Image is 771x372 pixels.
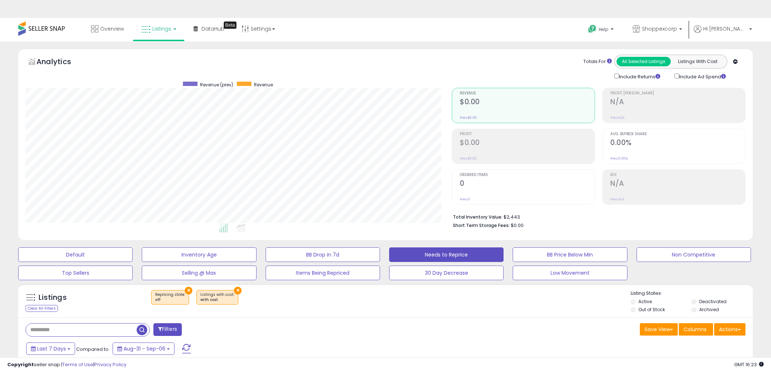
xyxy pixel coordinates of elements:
a: Hi [PERSON_NAME] [694,25,752,42]
div: Include Ad Spend [669,72,737,81]
a: Privacy Policy [94,361,126,368]
span: Ordered Items [460,173,595,177]
small: Prev: 0.00% [610,156,628,161]
div: with cost [200,297,234,302]
span: ROI [610,173,745,177]
span: Shoppexcorp [642,25,677,32]
small: Prev: 0 [460,197,470,201]
span: Avg. Buybox Share [610,132,745,136]
h2: 0 [460,179,595,189]
button: All Selected Listings [617,57,671,66]
a: Terms of Use [62,361,93,368]
span: Revenue [460,91,595,95]
small: Prev: N/A [610,115,625,120]
li: $2,443 [453,212,740,221]
b: Short Term Storage Fees: [453,222,510,228]
span: Profit [PERSON_NAME] [610,91,745,95]
span: Listings with cost : [200,292,234,303]
label: Active [638,298,652,305]
button: Listings With Cost [670,57,725,66]
button: Low Movement [513,266,627,280]
button: 30 Day Decrease [389,266,504,280]
button: BB Price Below Min [513,247,627,262]
span: DataHub [201,25,224,32]
button: Last 7 Days [26,342,75,355]
h5: Analytics [36,56,85,68]
p: Listing States: [631,290,753,297]
button: Filters [153,323,182,336]
small: Prev: $0.00 [460,156,477,161]
i: Get Help [588,24,597,34]
button: Aug-31 - Sep-06 [113,342,175,355]
button: BB Drop in 7d [266,247,380,262]
div: Totals For [583,58,612,65]
h2: $0.00 [460,98,595,107]
div: off [155,297,185,302]
span: Last 7 Days [37,345,66,352]
span: Profit [460,132,595,136]
small: Prev: N/A [610,197,625,201]
span: Aug-31 - Sep-06 [124,345,165,352]
button: Actions [714,323,745,336]
div: Tooltip anchor [224,21,236,29]
button: Save View [640,323,678,336]
label: Deactivated [699,298,727,305]
span: Revenue (prev) [200,82,233,88]
a: Help [582,19,621,42]
a: Listings [136,18,182,40]
span: Compared to: [76,346,110,353]
button: × [185,287,192,294]
span: Revenue [254,82,273,88]
h2: 0.00% [610,138,745,148]
span: Overview [100,25,124,32]
button: × [234,287,242,294]
span: Listings [152,25,171,32]
button: Top Sellers [18,266,133,280]
span: Repricing state : [155,292,185,303]
span: Hi [PERSON_NAME] [703,25,747,32]
div: Clear All Filters [26,305,58,312]
span: Help [599,26,608,32]
div: seller snap | | [7,361,126,368]
button: Selling @ Max [142,266,256,280]
b: Total Inventory Value: [453,214,502,220]
h5: Listings [39,293,67,303]
strong: Copyright [7,361,34,368]
button: Needs to Reprice [389,247,504,262]
a: DataHub [188,18,230,40]
button: Inventory Age [142,247,256,262]
small: Prev: $0.00 [460,115,477,120]
span: $0.00 [511,222,524,229]
label: Archived [699,306,719,313]
button: Items Being Repriced [266,266,380,280]
label: Out of Stock [638,306,665,313]
a: Settings [236,18,281,40]
span: 2025-09-15 16:23 GMT [734,361,764,368]
div: Include Returns [609,72,669,81]
button: Non Competitive [637,247,751,262]
a: Overview [86,18,129,40]
span: Columns [684,326,707,333]
h2: $0.00 [460,138,595,148]
button: Default [18,247,133,262]
a: Shoppexcorp [627,18,688,42]
button: Columns [679,323,713,336]
h2: N/A [610,179,745,189]
h2: N/A [610,98,745,107]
